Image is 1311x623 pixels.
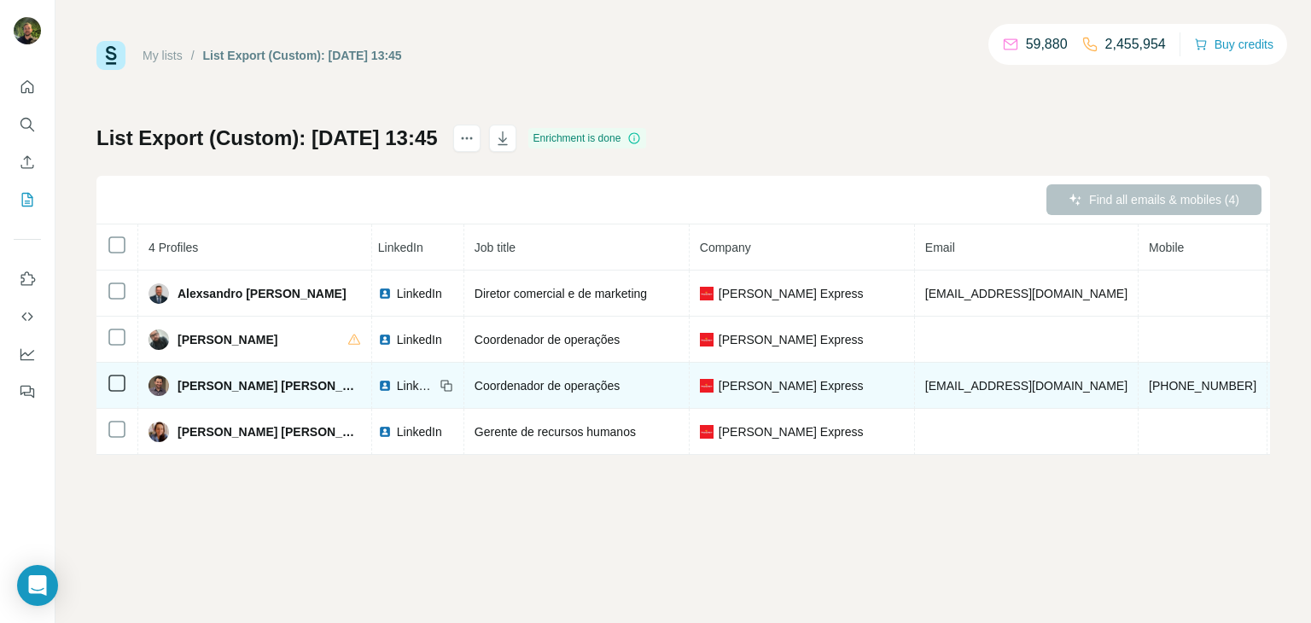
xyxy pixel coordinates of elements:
img: company-logo [700,425,714,439]
span: Mobile [1149,241,1184,254]
a: My lists [143,49,183,62]
img: LinkedIn logo [378,287,392,300]
span: Job title [475,241,516,254]
img: LinkedIn logo [378,425,392,439]
img: Avatar [149,422,169,442]
span: Diretor comercial e de marketing [475,287,647,300]
button: Buy credits [1194,32,1273,56]
button: actions [453,125,481,152]
button: Use Surfe API [14,301,41,332]
span: 4 Profiles [149,241,198,254]
li: / [191,47,195,64]
button: Quick start [14,72,41,102]
span: LinkedIn [397,377,434,394]
button: Use Surfe on LinkedIn [14,264,41,294]
img: Avatar [149,283,169,304]
img: LinkedIn logo [378,333,392,346]
div: Open Intercom Messenger [17,565,58,606]
button: Feedback [14,376,41,407]
span: [PERSON_NAME] Express [719,331,864,348]
span: [PERSON_NAME] [PERSON_NAME] [178,377,361,394]
img: Avatar [149,329,169,350]
img: Avatar [149,376,169,396]
span: Coordenador de operações [475,333,620,346]
span: [EMAIL_ADDRESS][DOMAIN_NAME] [925,379,1127,393]
span: [PERSON_NAME] Express [719,285,864,302]
button: Dashboard [14,339,41,370]
span: Alexsandro [PERSON_NAME] [178,285,347,302]
img: Avatar [14,17,41,44]
span: Gerente de recursos humanos [475,425,636,439]
p: 59,880 [1026,34,1068,55]
img: Surfe Logo [96,41,125,70]
button: My lists [14,184,41,215]
img: company-logo [700,379,714,393]
button: Search [14,109,41,140]
span: Email [925,241,955,254]
span: [EMAIL_ADDRESS][DOMAIN_NAME] [925,287,1127,300]
div: Enrichment is done [528,128,647,148]
span: [PERSON_NAME] Express [719,377,864,394]
span: [PERSON_NAME] [178,331,277,348]
span: [PHONE_NUMBER] [1149,379,1256,393]
span: LinkedIn [397,331,442,348]
span: [PERSON_NAME] Express [719,423,864,440]
span: [PERSON_NAME] [PERSON_NAME] [178,423,361,440]
h1: List Export (Custom): [DATE] 13:45 [96,125,438,152]
span: LinkedIn [378,241,423,254]
img: company-logo [700,287,714,300]
img: LinkedIn logo [378,379,392,393]
span: LinkedIn [397,423,442,440]
span: Coordenador de operações [475,379,620,393]
img: company-logo [700,333,714,346]
div: List Export (Custom): [DATE] 13:45 [203,47,402,64]
span: LinkedIn [397,285,442,302]
p: 2,455,954 [1105,34,1166,55]
button: Enrich CSV [14,147,41,178]
span: Company [700,241,751,254]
